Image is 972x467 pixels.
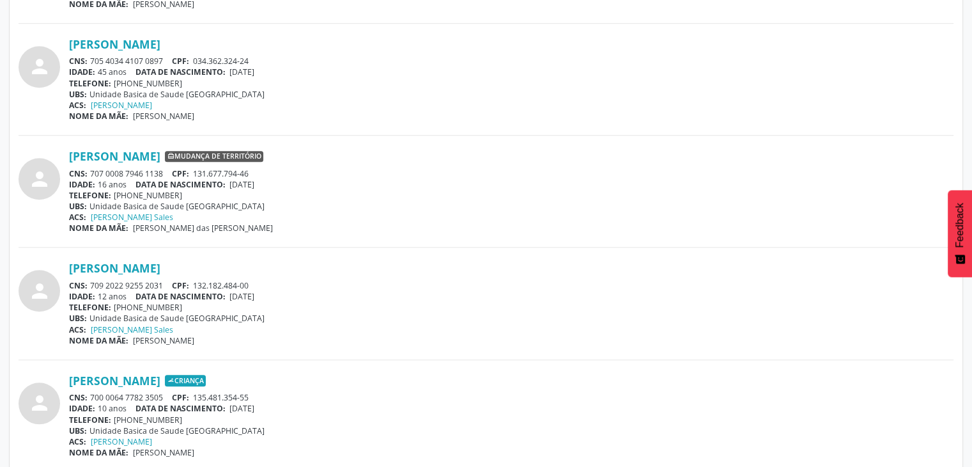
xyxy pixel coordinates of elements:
[69,201,87,212] span: UBS:
[133,111,194,122] span: [PERSON_NAME]
[69,89,953,100] div: Unidade Basica de Saude [GEOGRAPHIC_DATA]
[91,100,152,111] a: [PERSON_NAME]
[69,425,87,436] span: UBS:
[69,415,111,425] span: TELEFONE:
[69,190,111,201] span: TELEFONE:
[229,403,254,414] span: [DATE]
[69,415,953,425] div: [PHONE_NUMBER]
[69,56,88,67] span: CNS:
[69,425,953,436] div: Unidade Basica de Saude [GEOGRAPHIC_DATA]
[229,67,254,77] span: [DATE]
[193,280,249,291] span: 132.182.484-00
[69,223,128,233] span: NOME DA MÃE:
[28,280,51,303] i: person
[133,335,194,346] span: [PERSON_NAME]
[135,179,226,190] span: DATA DE NASCIMENTO:
[69,291,953,302] div: 12 anos
[69,403,953,414] div: 10 anos
[69,403,95,414] span: IDADE:
[69,111,128,122] span: NOME DA MÃE:
[69,67,95,77] span: IDADE:
[69,212,86,223] span: ACS:
[229,291,254,302] span: [DATE]
[69,313,953,324] div: Unidade Basica de Saude [GEOGRAPHIC_DATA]
[69,201,953,212] div: Unidade Basica de Saude [GEOGRAPHIC_DATA]
[165,375,206,386] span: Criança
[28,168,51,191] i: person
[193,392,249,403] span: 135.481.354-55
[172,392,189,403] span: CPF:
[28,392,51,415] i: person
[91,324,173,335] a: [PERSON_NAME] Sales
[69,436,86,447] span: ACS:
[135,403,226,414] span: DATA DE NASCIMENTO:
[69,89,87,100] span: UBS:
[954,203,966,248] span: Feedback
[69,392,88,403] span: CNS:
[69,56,953,67] div: 705 4034 4107 0897
[69,168,88,179] span: CNS:
[69,302,953,313] div: [PHONE_NUMBER]
[135,291,226,302] span: DATA DE NASCIMENTO:
[69,179,953,190] div: 16 anos
[133,447,194,458] span: [PERSON_NAME]
[135,67,226,77] span: DATA DE NASCIMENTO:
[91,436,152,447] a: [PERSON_NAME]
[69,313,87,324] span: UBS:
[69,261,160,275] a: [PERSON_NAME]
[69,67,953,77] div: 45 anos
[69,149,160,163] a: [PERSON_NAME]
[165,151,263,162] span: Mudança de território
[69,280,88,291] span: CNS:
[69,374,160,388] a: [PERSON_NAME]
[172,168,189,179] span: CPF:
[69,280,953,291] div: 709 2022 9255 2031
[28,55,51,78] i: person
[69,447,128,458] span: NOME DA MÃE:
[193,168,249,179] span: 131.677.794-46
[69,179,95,190] span: IDADE:
[193,56,249,67] span: 034.362.324-24
[69,78,111,89] span: TELEFONE:
[69,291,95,302] span: IDADE:
[69,168,953,179] div: 707 0008 7946 1138
[69,302,111,313] span: TELEFONE:
[133,223,273,233] span: [PERSON_NAME] das [PERSON_NAME]
[69,324,86,335] span: ACS:
[172,280,189,291] span: CPF:
[948,190,972,277] button: Feedback - Mostrar pesquisa
[91,212,173,223] a: [PERSON_NAME] Sales
[69,78,953,89] div: [PHONE_NUMBER]
[69,392,953,403] div: 700 0064 7782 3505
[69,335,128,346] span: NOME DA MÃE:
[172,56,189,67] span: CPF:
[69,100,86,111] span: ACS:
[69,37,160,51] a: [PERSON_NAME]
[229,179,254,190] span: [DATE]
[69,190,953,201] div: [PHONE_NUMBER]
